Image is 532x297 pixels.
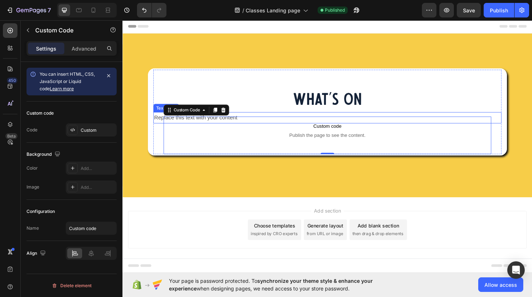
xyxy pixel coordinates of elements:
[48,6,51,15] p: 7
[484,3,514,17] button: Publish
[169,277,401,292] span: Your page is password protected. To when designing pages, we need access to your store password.
[81,165,115,172] div: Add...
[196,225,235,231] span: from URL or image
[81,127,115,134] div: Custom
[484,281,517,289] span: Allow access
[250,216,294,223] div: Add blank section
[27,208,55,215] div: Configuration
[136,225,186,231] span: inspired by CRO experts
[7,78,17,83] div: 450
[245,225,299,231] span: then drag & drop elements
[27,249,47,258] div: Align
[325,7,345,13] span: Published
[463,7,475,13] span: Save
[246,7,300,14] span: Classes Landing page
[52,281,92,290] div: Delete element
[140,216,184,223] div: Choose templates
[5,133,17,139] div: Beta
[507,261,525,279] div: Open Intercom Messenger
[27,150,62,159] div: Background
[27,184,39,190] div: Image
[490,7,508,14] div: Publish
[27,280,117,292] button: Delete element
[27,225,39,231] div: Name
[169,278,373,292] span: synchronize your theme style & enhance your experience
[122,20,532,273] iframe: Design area
[478,277,523,292] button: Allow access
[197,216,235,223] div: Generate layout
[81,184,115,191] div: Add...
[242,7,244,14] span: /
[201,200,235,207] span: Add section
[40,71,95,91] span: You can insert HTML, CSS, JavaScript or Liquid code
[72,45,96,52] p: Advanced
[27,127,37,133] div: Code
[3,3,54,17] button: 7
[27,110,54,116] div: Custom code
[50,86,74,91] a: Learn more
[27,165,38,171] div: Color
[36,45,56,52] p: Settings
[35,26,97,35] p: Custom Code
[457,3,481,17] button: Save
[137,3,166,17] div: Undo/Redo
